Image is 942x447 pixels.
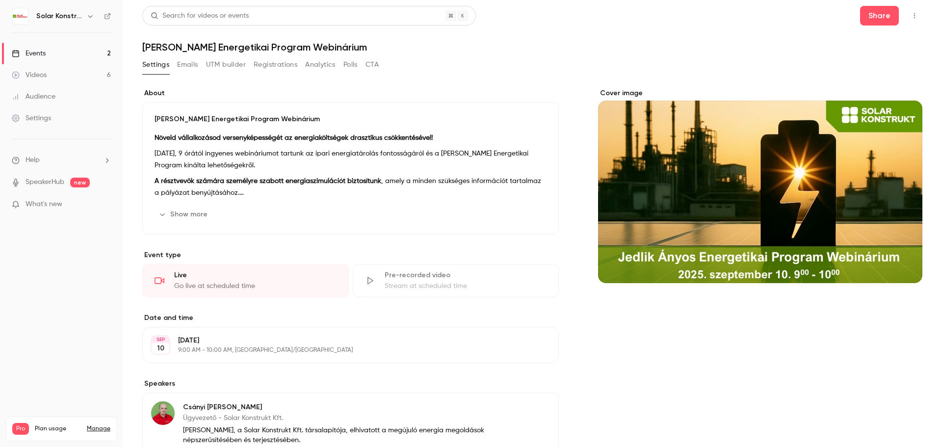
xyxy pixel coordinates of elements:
div: Events [12,49,46,58]
p: Csányi [PERSON_NAME] [183,402,495,412]
button: Registrations [254,57,297,73]
button: Settings [142,57,169,73]
p: Ügyvezető - Solar Konstrukt Kft. [183,413,495,423]
div: Pre-recorded video [385,270,547,280]
div: LiveGo live at scheduled time [142,264,349,297]
section: Cover image [598,88,922,283]
label: Cover image [598,88,922,98]
h1: [PERSON_NAME] Energetikai Program Webinárium [142,41,922,53]
p: [PERSON_NAME], a Solar Konstrukt Kft. társalapítója, elhivatott a megújuló energia megoldások nép... [183,425,495,445]
label: Speakers [142,379,559,389]
div: Stream at scheduled time [385,281,547,291]
img: Csányi Gábor [151,401,175,425]
button: Show more [155,207,213,222]
span: What's new [26,199,62,210]
span: Help [26,155,40,165]
button: UTM builder [206,57,246,73]
span: Plan usage [35,425,81,433]
button: CTA [366,57,379,73]
button: Share [860,6,899,26]
h6: Solar Konstrukt Kft. [36,11,82,21]
div: Live [174,270,337,280]
div: Search for videos or events [151,11,249,21]
strong: Növeld vállalkozásod versenyképességét az energiaköltségek drasztikus csökkentésével! [155,134,433,141]
div: Audience [12,92,55,102]
p: 9:00 AM - 10:00 AM, [GEOGRAPHIC_DATA]/[GEOGRAPHIC_DATA] [178,346,507,354]
button: Polls [343,57,358,73]
p: [DATE] [178,336,507,345]
div: Videos [12,70,47,80]
p: 10 [157,343,164,353]
img: Solar Konstrukt Kft. [12,8,28,24]
label: About [142,88,559,98]
a: SpeakerHub [26,177,64,187]
button: Emails [177,57,198,73]
span: new [70,178,90,187]
div: Settings [12,113,51,123]
p: [DATE], 9 órától ingyenes webináriumot tartunk az ipari energiatárolás fontosságáról és a [PERSON... [155,148,547,171]
strong: A résztvevők számára személyre szabott energiaszimulációt biztosítunk [155,178,381,184]
div: SEP [152,336,169,343]
p: [PERSON_NAME] Energetikai Program Webinárium [155,114,547,124]
li: help-dropdown-opener [12,155,111,165]
div: Go live at scheduled time [174,281,337,291]
p: Event type [142,250,559,260]
button: Analytics [305,57,336,73]
p: , amely a minden szükséges információt tartalmaz a pályázat benyújtásához. [155,175,547,199]
label: Date and time [142,313,559,323]
span: Pro [12,423,29,435]
div: Pre-recorded videoStream at scheduled time [353,264,559,297]
a: Manage [87,425,110,433]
